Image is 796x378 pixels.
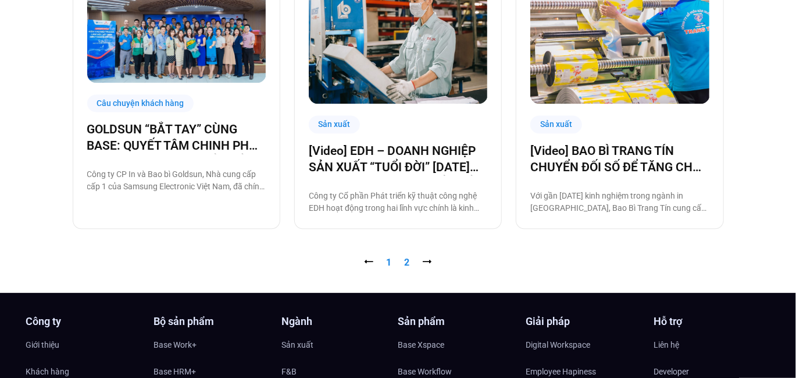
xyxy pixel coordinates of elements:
div: Sản xuất [530,115,582,133]
a: Base Xspace [398,336,515,354]
p: Công ty Cổ phần Phát triển kỹ thuật công nghệ EDH hoạt động trong hai lĩnh vực chính là kinh doan... [309,190,487,214]
div: Sản xuất [309,115,360,133]
a: Base Work+ [154,336,270,354]
h4: Sản phẩm [398,316,515,327]
a: Giới thiệu [26,336,142,354]
a: Sản xuất [282,336,398,354]
h4: Bộ sản phẩm [154,316,270,327]
p: Công ty CP In và Bao bì Goldsun, Nhà cung cấp cấp 1 của Samsung Electronic Việt Nam, đã chính thứ... [87,168,266,193]
h4: Công ty [26,316,142,327]
span: Sản xuất [282,336,314,354]
a: [Video] BAO BÌ TRANG TÍN CHUYỂN ĐỐI SỐ ĐỂ TĂNG CHẤT LƯỢNG, GIẢM CHI PHÍ [530,143,709,175]
a: 2 [405,257,410,268]
span: Digital Workspace [526,336,591,354]
h4: Giải pháp [526,316,642,327]
a: Digital Workspace [526,336,642,354]
p: Với gần [DATE] kinh nghiệm trong ngành in [GEOGRAPHIC_DATA], Bao Bì Trang Tín cung cấp tất cả các... [530,190,709,214]
span: Liên hệ [654,336,680,354]
span: Base Xspace [398,336,445,354]
span: Giới thiệu [26,336,60,354]
h4: Ngành [282,316,398,327]
span: ⭠ [365,257,374,268]
span: 1 [387,257,392,268]
a: [Video] EDH – DOANH NGHIỆP SẢN XUẤT “TUỔI ĐỜI” [DATE] VÀ CÂU CHUYỆN CHUYỂN ĐỔI SỐ CÙNG [DOMAIN_NAME] [309,143,487,175]
nav: Pagination [73,256,724,270]
a: ⭢ [423,257,432,268]
span: Base Work+ [154,336,197,354]
div: Câu chuyện khách hàng [87,94,194,112]
a: Liên hệ [654,336,770,354]
h4: Hỗ trợ [654,316,770,327]
a: GOLDSUN “BẮT TAY” CÙNG BASE: QUYẾT TÂM CHINH PHỤC CHẶNG ĐƯỜNG CHUYỂN ĐỔI SỐ TOÀN DIỆN [87,121,266,154]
